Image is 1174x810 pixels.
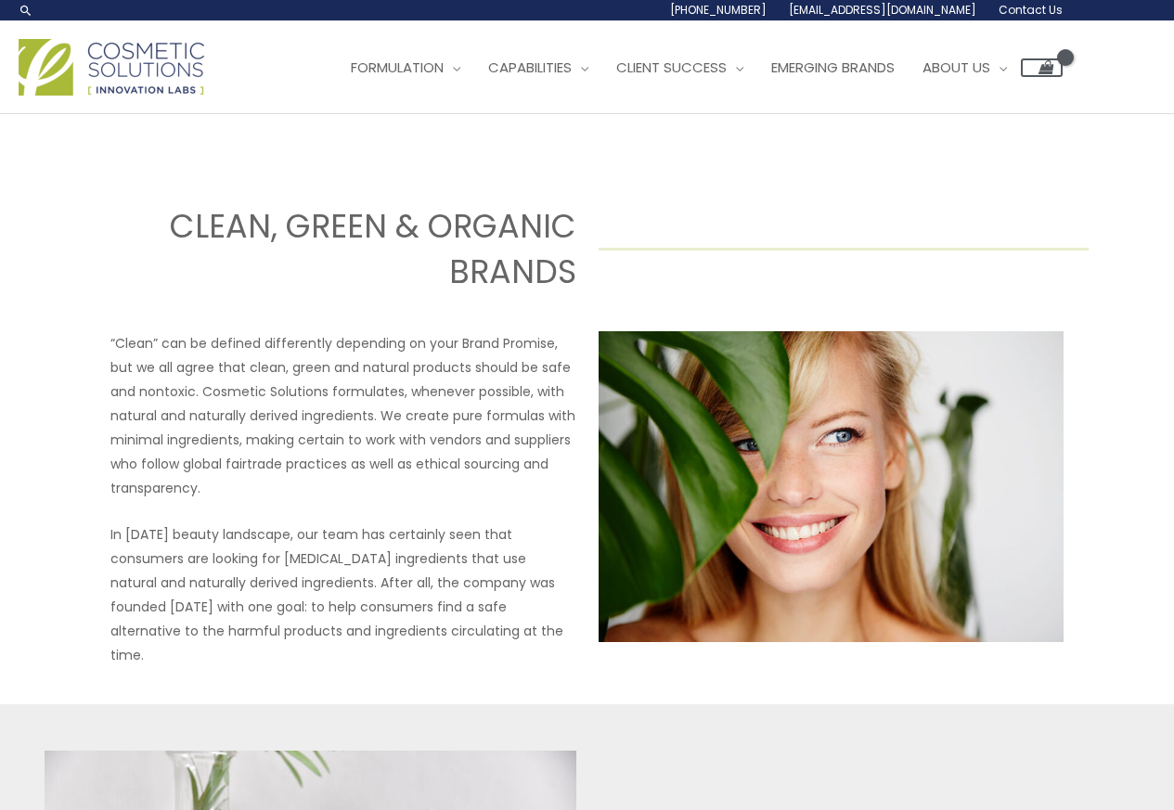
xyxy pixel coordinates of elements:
h1: CLEAN, GREEN & ORGANIC BRANDS [85,203,576,294]
a: View Shopping Cart, empty [1021,58,1063,77]
a: Emerging Brands [757,40,909,96]
span: About Us [922,58,990,77]
span: Client Success [616,58,727,77]
span: [PHONE_NUMBER] [670,2,767,18]
span: Contact Us [999,2,1063,18]
span: Capabilities [488,58,572,77]
span: [EMAIL_ADDRESS][DOMAIN_NAME] [789,2,976,18]
nav: Site Navigation [323,40,1063,96]
span: Emerging Brands [771,58,895,77]
p: In [DATE] beauty landscape, our team has certainly seen that consumers are looking for [MEDICAL_D... [110,522,576,667]
a: Client Success [602,40,757,96]
a: Capabilities [474,40,602,96]
a: Search icon link [19,3,33,18]
span: Formulation [351,58,444,77]
a: Formulation [337,40,474,96]
img: Clean Green and Organic Private Label Image [599,331,1064,641]
a: About Us [909,40,1021,96]
p: “Clean” can be defined differently depending on your Brand Promise, but we all agree that clean, ... [110,331,576,500]
img: Cosmetic Solutions Logo [19,39,204,96]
